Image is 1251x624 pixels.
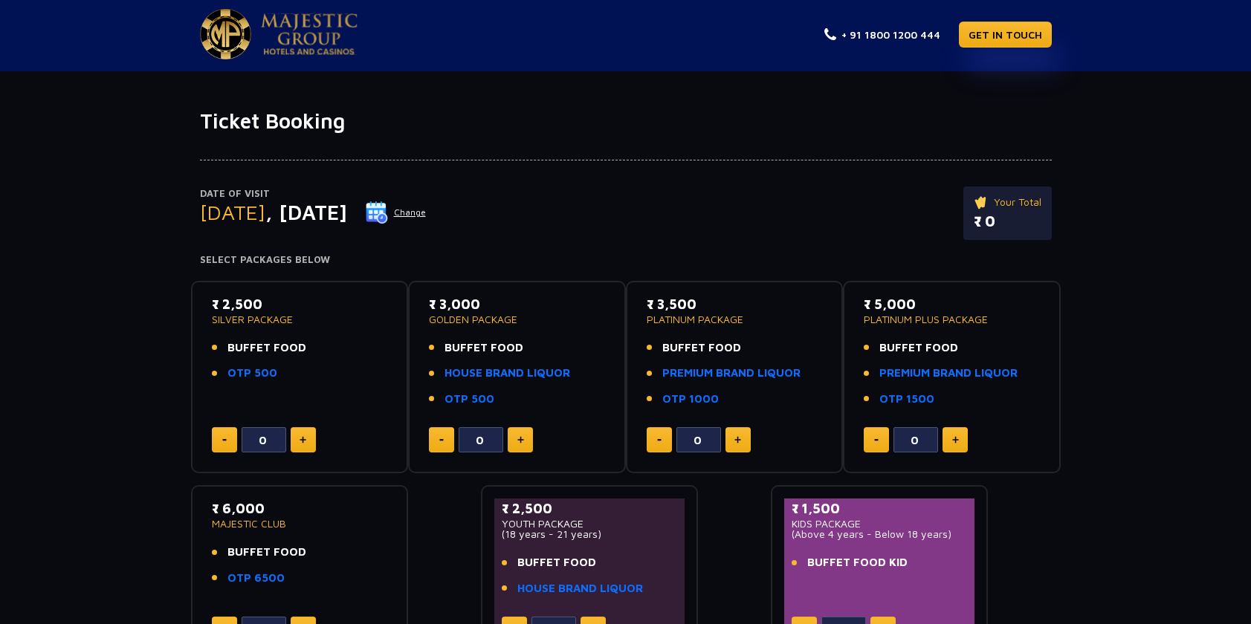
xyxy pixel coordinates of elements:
p: PLATINUM PACKAGE [647,314,823,325]
img: minus [439,439,444,441]
p: ₹ 3,500 [647,294,823,314]
img: plus [952,436,959,443]
a: OTP 6500 [227,570,285,587]
p: (18 years - 21 years) [502,529,678,539]
span: BUFFET FOOD KID [807,554,908,571]
a: HOUSE BRAND LIQUOR [445,365,570,382]
a: OTP 1000 [662,391,719,408]
span: , [DATE] [265,200,347,224]
span: BUFFET FOOD [227,544,306,561]
img: minus [874,439,879,441]
p: Your Total [974,194,1041,210]
p: ₹ 5,000 [864,294,1040,314]
img: plus [517,436,524,443]
p: ₹ 2,500 [502,498,678,519]
p: MAJESTIC CLUB [212,519,388,529]
p: ₹ 3,000 [429,294,605,314]
h1: Ticket Booking [200,108,1052,134]
a: OTP 1500 [879,391,934,408]
a: OTP 500 [227,365,277,382]
span: BUFFET FOOD [227,339,306,357]
img: plus [300,436,306,443]
p: GOLDEN PACKAGE [429,314,605,325]
span: BUFFET FOOD [879,339,958,357]
img: minus [657,439,662,441]
img: Majestic Pride [261,13,358,55]
p: ₹ 1,500 [792,498,968,519]
p: ₹ 6,000 [212,498,388,519]
a: GET IN TOUCH [959,22,1052,48]
span: BUFFET FOOD [445,339,523,357]
img: Majestic Pride [200,9,251,59]
p: PLATINUM PLUS PACKAGE [864,314,1040,325]
p: SILVER PACKAGE [212,314,388,325]
p: (Above 4 years - Below 18 years) [792,529,968,539]
span: [DATE] [200,200,265,224]
img: minus [222,439,227,441]
p: ₹ 2,500 [212,294,388,314]
a: PREMIUM BRAND LIQUOR [662,365,801,382]
a: + 91 1800 1200 444 [824,27,940,42]
p: YOUTH PACKAGE [502,519,678,529]
span: BUFFET FOOD [517,554,596,571]
p: KIDS PACKAGE [792,519,968,529]
img: plus [734,436,741,443]
p: Date of Visit [200,186,427,201]
a: HOUSE BRAND LIQUOR [517,580,643,597]
img: ticket [974,194,989,210]
p: ₹ 0 [974,210,1041,233]
h4: Select Packages Below [200,254,1052,266]
button: Change [365,201,427,224]
a: OTP 500 [445,391,494,408]
a: PREMIUM BRAND LIQUOR [879,365,1018,382]
span: BUFFET FOOD [662,339,741,357]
